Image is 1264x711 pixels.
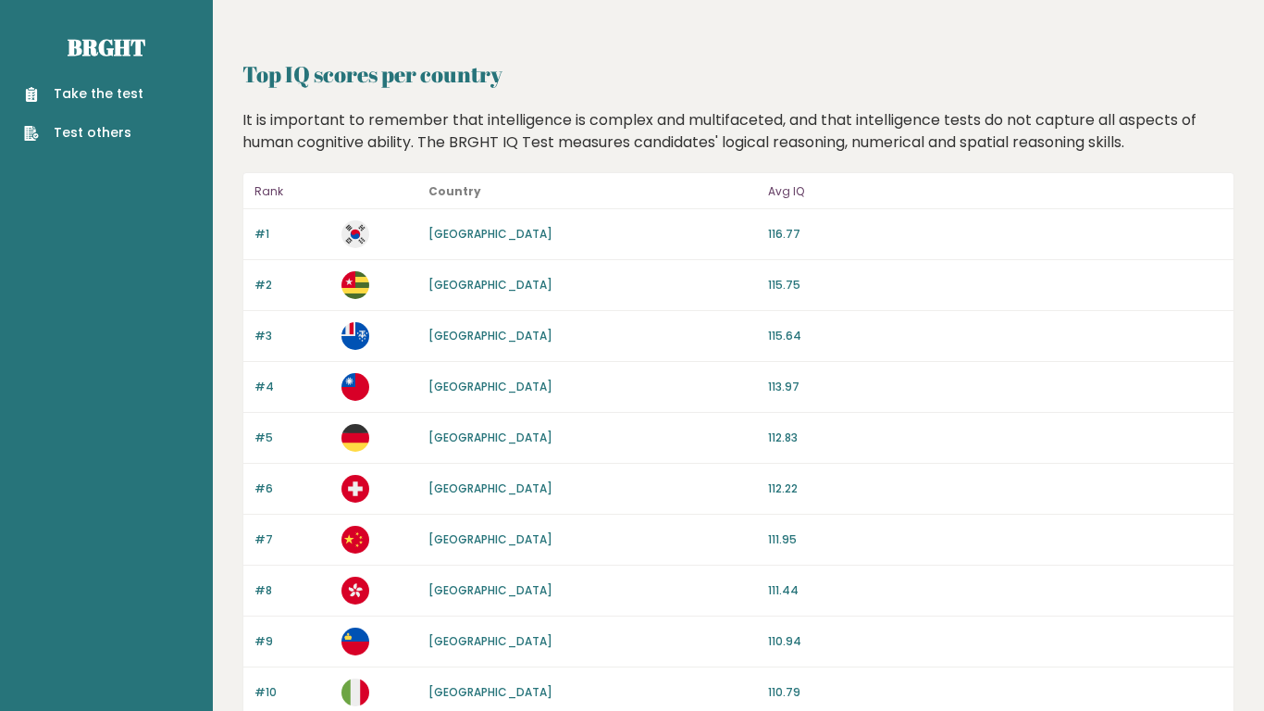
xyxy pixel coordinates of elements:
img: li.svg [341,628,369,655]
a: [GEOGRAPHIC_DATA] [428,379,552,394]
a: [GEOGRAPHIC_DATA] [428,328,552,343]
a: Test others [24,123,143,143]
a: [GEOGRAPHIC_DATA] [428,226,552,242]
a: [GEOGRAPHIC_DATA] [428,277,552,293]
img: tf.svg [341,322,369,350]
p: #5 [254,430,330,446]
p: #1 [254,226,330,243]
a: [GEOGRAPHIC_DATA] [428,684,552,700]
p: 115.75 [768,277,1222,293]
p: 112.22 [768,480,1222,497]
p: 113.97 [768,379,1222,395]
p: 111.44 [768,582,1222,599]
p: Avg IQ [768,181,1222,203]
p: #8 [254,582,330,599]
a: [GEOGRAPHIC_DATA] [428,430,552,445]
img: cn.svg [341,526,369,554]
b: Country [428,183,481,199]
img: it.svg [341,679,369,706]
img: de.svg [341,424,369,452]
a: [GEOGRAPHIC_DATA] [428,582,552,598]
img: tg.svg [341,271,369,299]
img: hk.svg [341,577,369,605]
p: #9 [254,633,330,650]
p: #4 [254,379,330,395]
p: 110.94 [768,633,1222,650]
a: [GEOGRAPHIC_DATA] [428,531,552,547]
img: kr.svg [341,220,369,248]
div: It is important to remember that intelligence is complex and multifaceted, and that intelligence ... [236,109,1242,154]
h2: Top IQ scores per country [242,57,1234,91]
p: #7 [254,531,330,548]
p: 112.83 [768,430,1222,446]
p: #6 [254,480,330,497]
p: 115.64 [768,328,1222,344]
img: tw.svg [341,373,369,401]
p: 110.79 [768,684,1222,701]
p: Rank [254,181,330,203]
a: [GEOGRAPHIC_DATA] [428,633,552,649]
p: 111.95 [768,531,1222,548]
p: #2 [254,277,330,293]
a: Brght [68,32,145,62]
a: Take the test [24,84,143,104]
p: #10 [254,684,330,701]
img: ch.svg [341,475,369,503]
p: #3 [254,328,330,344]
a: [GEOGRAPHIC_DATA] [428,480,552,496]
p: 116.77 [768,226,1222,243]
